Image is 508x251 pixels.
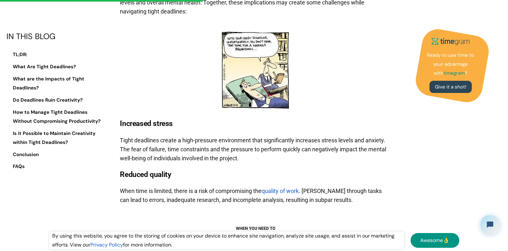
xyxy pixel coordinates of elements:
[90,241,123,248] a: Privacy Policy
[428,35,473,48] img: timegram logo
[6,150,103,159] a: Conclusion
[13,109,101,124] strong: How to Manage Tight Deadlines Without Compromising Productivity?
[13,97,83,104] strong: Do Deadlines Ruin Creativity?
[411,233,459,248] a: Awesome👌
[425,51,476,78] p: Ready to use time to your advantage with ?
[13,151,39,158] strong: Conclusion
[6,63,103,72] a: What Are Tight Deadlines?
[6,129,103,147] a: Is it Possible to Maintain Creativity within Tight Deadlines?
[6,96,103,105] a: Do Deadlines Ruin Creativity?
[13,64,76,70] strong: What Are Tight Deadlines?
[13,130,96,146] strong: Is it Possible to Maintain Creativity within Tight Deadlines?
[443,70,465,76] strong: timegram
[429,81,472,93] a: Give it a shot!
[6,108,103,126] a: How to Manage Tight Deadlines Without Compromising Productivity?
[475,210,505,240] iframe: Tidio Chat
[49,231,404,249] div: By using this website, you agree to the storing of cookies on your device to enhance site navigat...
[6,75,103,93] a: What are the Impacts of Tight Deadlines?
[120,170,171,179] strong: Reduced quality
[13,76,84,91] strong: What are the Impacts of Tight Deadlines?
[6,51,103,60] a: TL;DR:
[120,133,391,166] p: Tight deadlines create a high-pressure environment that significantly increases stress levels and...
[120,183,391,208] p: When time is limited, there is a risk of compromising the . [PERSON_NAME] through tasks can lead ...
[120,119,173,128] strong: Increased stress
[6,32,103,41] div: IN THIS BLOG
[13,163,25,170] strong: FAQs
[13,52,27,58] strong: TL;DR:
[262,188,299,194] a: quality of work
[6,163,103,172] a: FAQs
